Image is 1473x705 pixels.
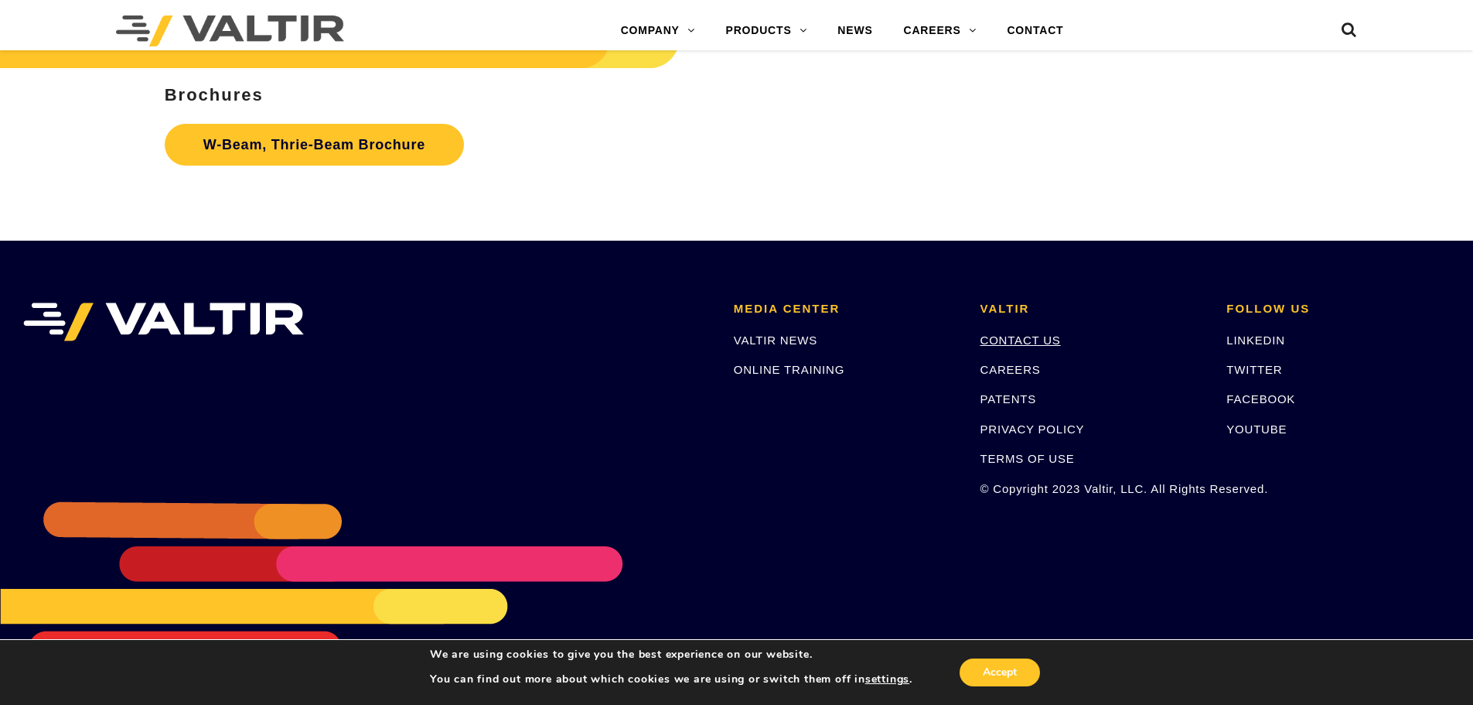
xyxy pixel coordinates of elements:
[980,423,1085,436] a: PRIVACY POLICY
[605,15,711,46] a: COMPANY
[734,334,817,347] a: VALTIR NEWS
[165,85,264,104] strong: Brochures
[430,648,912,662] p: We are using cookies to give you the best experience on our website.
[1226,392,1295,406] a: FACEBOOK
[980,363,1041,376] a: CAREERS
[980,392,1037,406] a: PATENTS
[980,452,1075,465] a: TERMS OF USE
[430,672,912,686] p: You can find out more about which cookies we are using or switch them off in .
[980,303,1204,316] h2: VALTIR
[888,15,992,46] a: CAREERS
[23,303,304,341] img: VALTIR
[1226,363,1282,376] a: TWITTER
[822,15,888,46] a: NEWS
[960,659,1040,686] button: Accept
[734,363,844,376] a: ONLINE TRAINING
[734,303,957,316] h2: MEDIA CENTER
[980,480,1204,498] p: © Copyright 2023 Valtir, LLC. All Rights Reserved.
[980,334,1061,347] a: CONTACT US
[865,672,909,686] button: settings
[991,15,1079,46] a: CONTACT
[1226,303,1450,316] h2: FOLLOW US
[116,15,344,46] img: Valtir
[1226,423,1287,436] a: YOUTUBE
[711,15,823,46] a: PRODUCTS
[1226,334,1285,347] a: LINKEDIN
[165,124,464,166] a: W-Beam, Thrie-Beam Brochure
